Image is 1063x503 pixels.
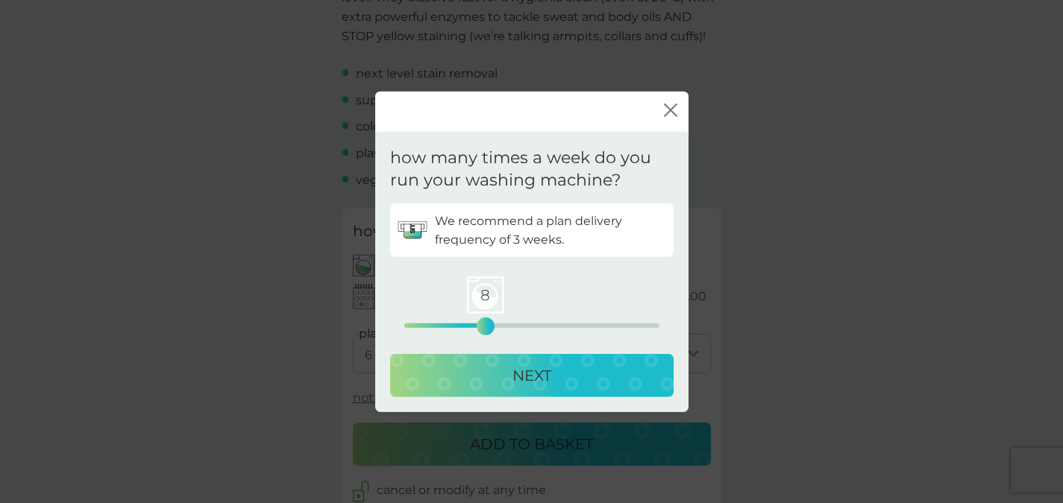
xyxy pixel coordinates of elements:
[390,354,674,397] button: NEXT
[467,276,504,314] span: 8
[664,104,677,119] button: close
[512,364,551,387] p: NEXT
[390,146,674,192] p: how many times a week do you run your washing machine?
[435,211,666,249] p: We recommend a plan delivery frequency of 3 weeks.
